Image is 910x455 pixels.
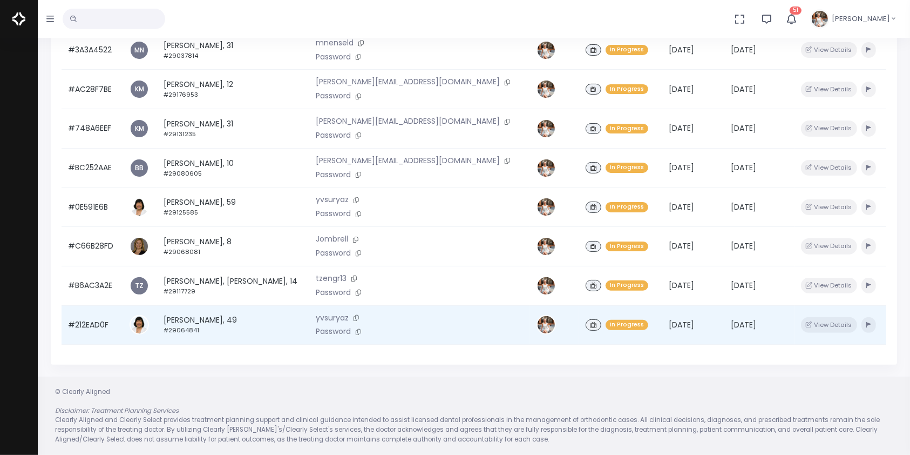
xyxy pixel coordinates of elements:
[731,202,756,212] span: [DATE]
[731,280,756,291] span: [DATE]
[731,162,756,173] span: [DATE]
[810,9,830,29] img: Header Avatar
[316,247,524,259] p: Password
[44,387,904,444] div: © Clearly Aligned Clearly Aligned and Clearly Select provides treatment planning support and clin...
[164,51,198,60] small: #29037814
[606,124,648,134] span: In Progress
[316,76,524,88] p: [PERSON_NAME][EMAIL_ADDRESS][DOMAIN_NAME]
[606,320,648,330] span: In Progress
[606,163,648,173] span: In Progress
[669,280,694,291] span: [DATE]
[731,123,756,133] span: [DATE]
[164,169,202,178] small: #29080605
[790,6,802,15] span: 51
[669,84,694,95] span: [DATE]
[164,208,198,217] small: #29125585
[62,188,123,227] td: #0E591E6B
[606,280,648,291] span: In Progress
[157,148,310,188] td: [PERSON_NAME], 10
[164,247,200,256] small: #29068081
[62,305,123,345] td: #212EAD0F
[316,130,524,142] p: Password
[164,90,198,99] small: #29176953
[801,160,857,176] button: View Details
[316,312,524,324] p: yvsuryaz
[62,30,123,70] td: #3A3A4522
[669,202,694,212] span: [DATE]
[164,287,195,296] small: #29117729
[731,240,756,251] span: [DATE]
[131,81,148,98] a: KM
[316,155,524,167] p: [PERSON_NAME][EMAIL_ADDRESS][DOMAIN_NAME]
[832,14,890,24] span: [PERSON_NAME]
[731,84,756,95] span: [DATE]
[157,227,310,266] td: [PERSON_NAME], 8
[157,188,310,227] td: [PERSON_NAME], 59
[62,266,123,305] td: #B6AC3A2E
[62,70,123,109] td: #AC28F7BE
[606,84,648,95] span: In Progress
[801,42,857,58] button: View Details
[157,70,310,109] td: [PERSON_NAME], 12
[12,8,25,30] img: Logo Horizontal
[669,162,694,173] span: [DATE]
[606,242,648,252] span: In Progress
[316,326,524,338] p: Password
[55,406,179,415] em: Disclaimer: Treatment Planning Services
[731,44,756,55] span: [DATE]
[801,199,857,215] button: View Details
[157,266,310,305] td: [PERSON_NAME], [PERSON_NAME], 14
[316,233,524,245] p: Jombrell
[801,317,857,333] button: View Details
[62,109,123,149] td: #748A6EEF
[131,277,148,295] a: TZ
[157,30,310,70] td: [PERSON_NAME], 31
[316,116,524,128] p: [PERSON_NAME][EMAIL_ADDRESS][DOMAIN_NAME]
[62,227,123,266] td: #C66B28FD
[669,240,694,251] span: [DATE]
[157,305,310,345] td: [PERSON_NAME], 49
[669,319,694,330] span: [DATE]
[62,148,123,188] td: #BC252AAE
[316,37,524,49] p: mnenseld
[801,82,857,97] button: View Details
[606,202,648,212] span: In Progress
[606,45,648,55] span: In Progress
[316,208,524,220] p: Password
[131,159,148,177] a: BB
[669,44,694,55] span: [DATE]
[801,278,857,293] button: View Details
[164,326,199,334] small: #29064841
[316,194,524,206] p: yvsuryaz
[316,287,524,299] p: Password
[316,51,524,63] p: Password
[669,123,694,133] span: [DATE]
[316,273,524,285] p: tzengr13
[131,120,148,137] a: KM
[131,42,148,59] a: MN
[316,90,524,102] p: Password
[164,130,196,138] small: #29131235
[731,319,756,330] span: [DATE]
[157,109,310,149] td: [PERSON_NAME], 31
[801,121,857,136] button: View Details
[316,169,524,181] p: Password
[801,238,857,254] button: View Details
